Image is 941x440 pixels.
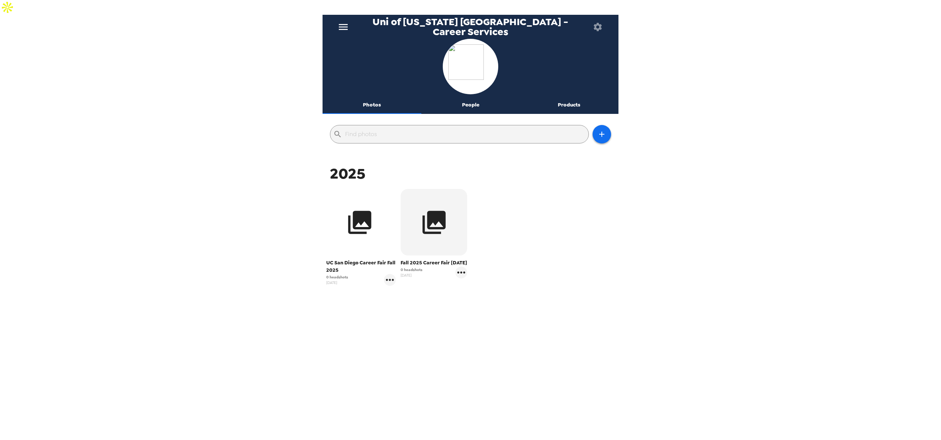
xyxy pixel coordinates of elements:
button: People [421,96,520,114]
span: [DATE] [401,273,422,278]
span: Uni of [US_STATE] [GEOGRAPHIC_DATA] - Career Services [355,17,586,37]
span: Fall 2025 Career Fair [DATE] [401,259,467,267]
span: 0 headshots [326,274,348,280]
input: Find photos [345,128,586,140]
button: Products [520,96,618,114]
button: gallery menu [384,274,396,286]
span: 0 headshots [401,267,422,273]
button: menu [331,15,355,39]
img: org logo [448,44,493,89]
span: [DATE] [326,280,348,285]
span: UC San Diego Career Fair Fall 2025 [326,259,396,274]
button: Photos [323,96,421,114]
button: gallery menu [455,267,467,278]
span: 2025 [330,164,365,183]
